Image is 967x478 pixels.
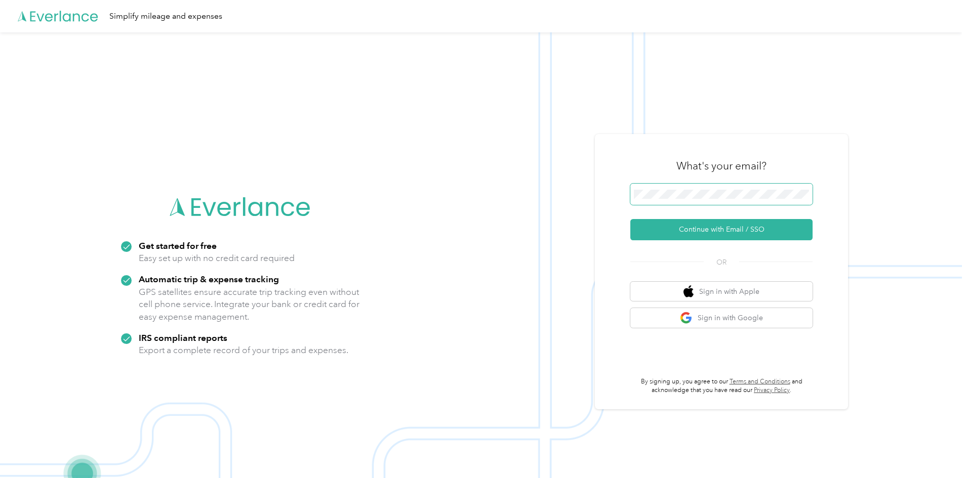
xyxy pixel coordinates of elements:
[139,286,360,323] p: GPS satellites ensure accurate trip tracking even without cell phone service. Integrate your bank...
[676,159,767,173] h3: What's your email?
[139,240,217,251] strong: Get started for free
[754,386,790,394] a: Privacy Policy
[139,252,295,265] p: Easy set up with no credit card required
[139,344,348,357] p: Export a complete record of your trips and expenses.
[630,377,813,395] p: By signing up, you agree to our and acknowledge that you have read our .
[730,378,790,385] a: Terms and Conditions
[109,10,222,23] div: Simplify mileage and expenses
[630,308,813,328] button: google logoSign in with Google
[139,274,279,284] strong: Automatic trip & expense tracking
[139,332,227,343] strong: IRS compliant reports
[630,219,813,240] button: Continue with Email / SSO
[680,312,693,324] img: google logo
[704,257,739,268] span: OR
[683,285,694,298] img: apple logo
[630,282,813,301] button: apple logoSign in with Apple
